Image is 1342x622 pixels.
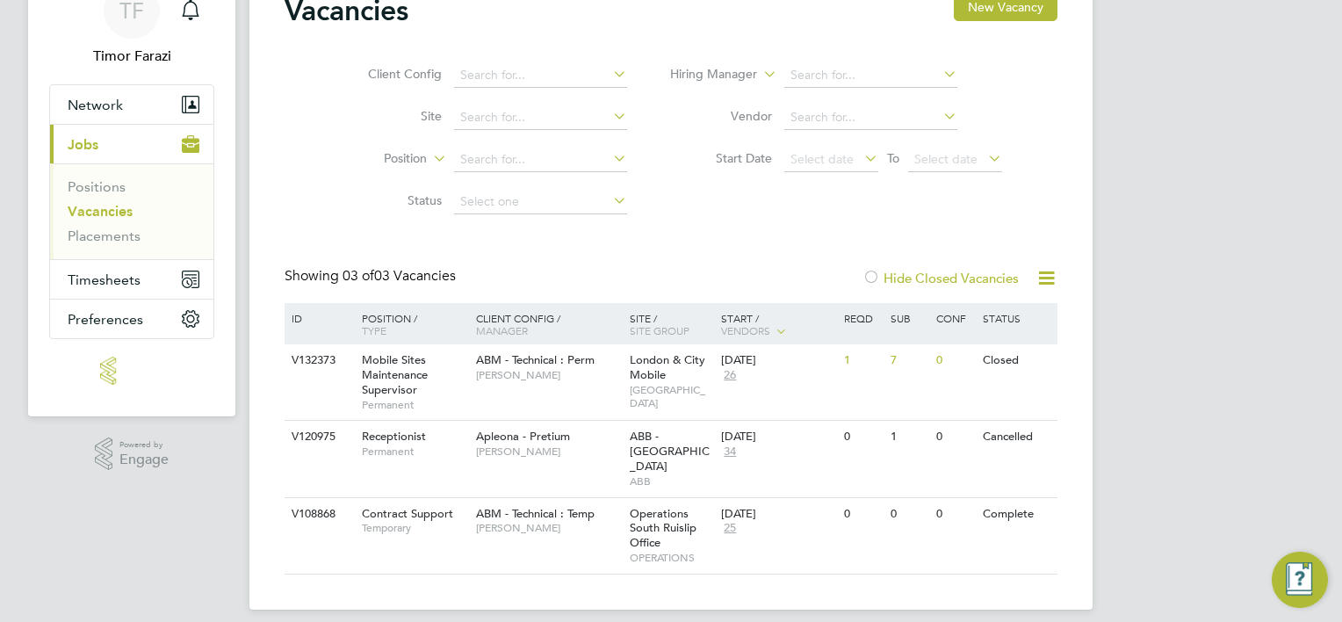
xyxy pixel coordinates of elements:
[326,150,427,168] label: Position
[287,498,349,531] div: V108868
[454,148,627,172] input: Search for...
[50,163,213,259] div: Jobs
[341,192,442,208] label: Status
[932,344,978,377] div: 0
[790,151,854,167] span: Select date
[840,303,885,333] div: Reqd
[784,63,957,88] input: Search for...
[932,421,978,453] div: 0
[476,429,570,444] span: Apleona - Pretium
[784,105,957,130] input: Search for...
[343,267,374,285] span: 03 of
[1272,552,1328,608] button: Engage Resource Center
[476,352,595,367] span: ABM - Technical : Perm
[119,452,169,467] span: Engage
[630,474,713,488] span: ABB
[287,303,349,333] div: ID
[932,498,978,531] div: 0
[476,521,621,535] span: [PERSON_NAME]
[840,344,885,377] div: 1
[476,506,595,521] span: ABM - Technical : Temp
[721,323,770,337] span: Vendors
[68,97,123,113] span: Network
[630,323,689,337] span: Site Group
[656,66,757,83] label: Hiring Manager
[978,498,1055,531] div: Complete
[978,303,1055,333] div: Status
[886,421,932,453] div: 1
[671,150,772,166] label: Start Date
[862,270,1019,286] label: Hide Closed Vacancies
[68,311,143,328] span: Preferences
[349,303,472,345] div: Position /
[362,352,428,397] span: Mobile Sites Maintenance Supervisor
[840,498,885,531] div: 0
[68,178,126,195] a: Positions
[68,228,141,244] a: Placements
[721,353,835,368] div: [DATE]
[362,429,426,444] span: Receptionist
[914,151,978,167] span: Select date
[285,267,459,286] div: Showing
[362,323,386,337] span: Type
[882,147,905,170] span: To
[68,271,141,288] span: Timesheets
[49,357,214,385] a: Go to home page
[362,445,467,459] span: Permanent
[978,344,1055,377] div: Closed
[630,429,710,474] span: ABB - [GEOGRAPHIC_DATA]
[50,125,213,163] button: Jobs
[50,85,213,124] button: Network
[630,551,713,565] span: OPERATIONS
[721,445,739,459] span: 34
[341,66,442,82] label: Client Config
[68,136,98,153] span: Jobs
[454,63,627,88] input: Search for...
[978,421,1055,453] div: Cancelled
[840,421,885,453] div: 0
[476,323,528,337] span: Manager
[721,521,739,536] span: 25
[721,368,739,383] span: 26
[341,108,442,124] label: Site
[886,344,932,377] div: 7
[630,383,713,410] span: [GEOGRAPHIC_DATA]
[886,303,932,333] div: Sub
[717,303,840,347] div: Start /
[362,521,467,535] span: Temporary
[721,507,835,522] div: [DATE]
[476,368,621,382] span: [PERSON_NAME]
[476,445,621,459] span: [PERSON_NAME]
[454,190,627,214] input: Select one
[932,303,978,333] div: Conf
[50,300,213,338] button: Preferences
[100,357,163,385] img: invictus-group-logo-retina.png
[287,421,349,453] div: V120975
[362,398,467,412] span: Permanent
[886,498,932,531] div: 0
[343,267,456,285] span: 03 Vacancies
[630,352,705,382] span: London & City Mobile
[95,438,170,471] a: Powered byEngage
[49,46,214,67] span: Timor Farazi
[50,260,213,299] button: Timesheets
[68,203,133,220] a: Vacancies
[287,344,349,377] div: V132373
[362,506,453,521] span: Contract Support
[472,303,625,345] div: Client Config /
[454,105,627,130] input: Search for...
[630,506,696,551] span: Operations South Ruislip Office
[671,108,772,124] label: Vendor
[625,303,718,345] div: Site /
[721,430,835,445] div: [DATE]
[119,438,169,452] span: Powered by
